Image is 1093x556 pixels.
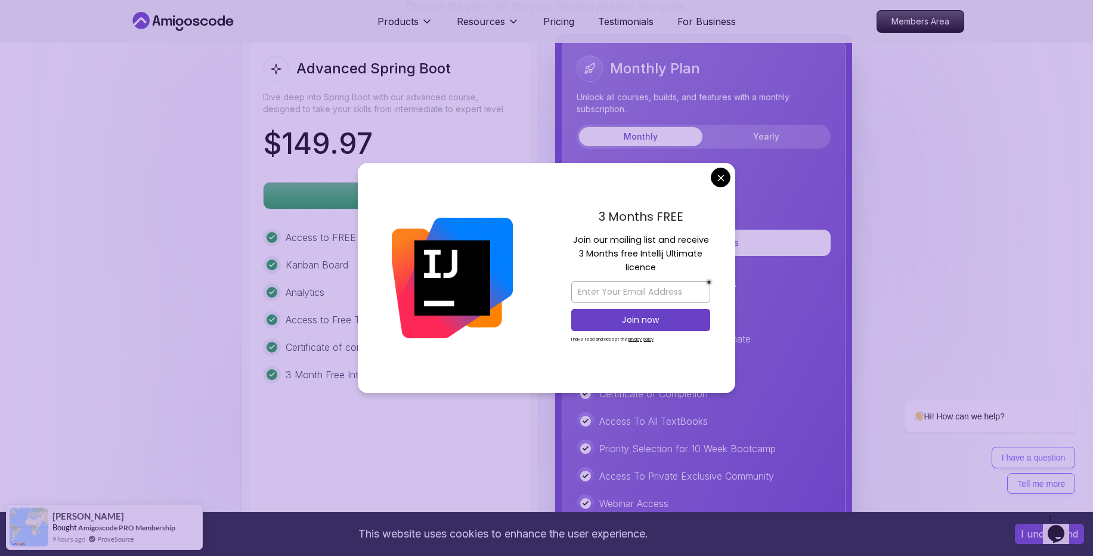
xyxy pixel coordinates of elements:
p: Get Course [264,183,516,209]
a: ProveSource [97,534,134,544]
p: Certificate of Completion [599,387,708,401]
p: Webinar Access [599,496,668,511]
button: Accept cookies [1015,524,1084,544]
p: Analytics [286,285,324,299]
p: Unlock all courses, builds, and features with a monthly subscription. [577,91,831,115]
h2: Advanced Spring Boot [296,59,451,78]
p: Access to FREE courses [286,230,394,245]
p: Dive deep into Spring Boot with our advanced course, designed to take your skills from intermedia... [263,91,517,115]
p: 3 Month Free IntelliJ IDEA Ultimate [286,367,437,382]
p: $ 149.97 [263,129,373,158]
p: Products [377,14,419,29]
p: Kanban Board [286,258,348,272]
iframe: chat widget [1043,508,1081,544]
a: Pricing [543,14,574,29]
button: Resources [457,14,519,38]
h2: Monthly Plan [610,59,700,78]
div: This website uses cookies to enhance the user experience. [9,521,997,547]
button: Get Course [263,182,517,209]
p: Certificate of completion [286,340,393,354]
a: Get Course [263,190,517,202]
img: provesource social proof notification image [10,508,48,546]
p: Access To All TextBooks [599,414,708,428]
button: Products [377,14,433,38]
a: Amigoscode PRO Membership [78,523,175,532]
p: Access to Free TextBooks [286,313,401,327]
p: Priority Selection for 10 Week Bootcamp [599,441,776,456]
button: Yearly [705,127,828,146]
button: Monthly [579,127,702,146]
p: Members Area [877,11,964,32]
span: 9 hours ago [52,534,85,544]
span: [PERSON_NAME] [52,511,124,521]
iframe: chat widget [866,292,1081,502]
p: Resources [457,14,505,29]
a: Members Area [877,10,964,33]
a: For Business [677,14,736,29]
p: Access To Private Exclusive Community [599,469,774,483]
a: Testimonials [598,14,654,29]
span: Bought [52,523,77,532]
